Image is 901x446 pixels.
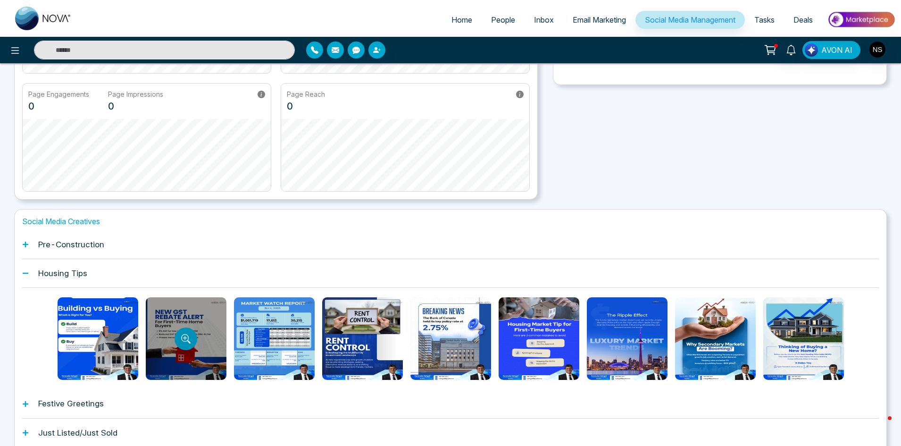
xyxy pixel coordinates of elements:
[745,11,784,29] a: Tasks
[28,89,89,99] p: Page Engagements
[108,89,163,99] p: Page Impressions
[22,217,879,226] h1: Social Media Creatives
[38,399,104,408] h1: Festive Greetings
[108,99,163,113] p: 0
[287,89,325,99] p: Page Reach
[482,11,525,29] a: People
[534,15,554,25] span: Inbox
[175,328,197,350] button: Preview template
[28,99,89,113] p: 0
[15,7,72,30] img: Nova CRM Logo
[793,15,813,25] span: Deals
[784,11,822,29] a: Deals
[491,15,515,25] span: People
[754,15,775,25] span: Tasks
[573,15,626,25] span: Email Marketing
[821,44,852,56] span: AVON AI
[635,11,745,29] a: Social Media Management
[451,15,472,25] span: Home
[805,43,818,57] img: Lead Flow
[287,99,325,113] p: 0
[38,428,117,438] h1: Just Listed/Just Sold
[442,11,482,29] a: Home
[869,414,892,437] iframe: Intercom live chat
[869,42,885,58] img: User Avatar
[38,269,87,278] h1: Housing Tips
[827,9,895,30] img: Market-place.gif
[802,41,860,59] button: AVON AI
[525,11,563,29] a: Inbox
[645,15,735,25] span: Social Media Management
[38,240,104,249] h1: Pre-Construction
[563,11,635,29] a: Email Marketing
